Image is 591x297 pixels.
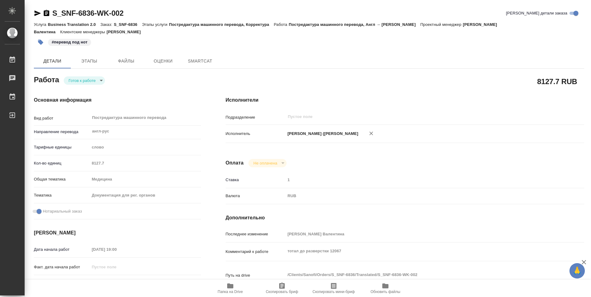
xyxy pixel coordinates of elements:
p: Постредактура машинного перевода, Англ → [PERSON_NAME] [289,22,420,27]
span: SmartCat [185,57,215,65]
input: Пустое поле [90,245,143,254]
textarea: /Clients/Sanofi/Orders/S_SNF-6836/Translated/S_SNF-6836-WK-002 [285,270,554,280]
div: Документация для рег. органов [90,190,201,201]
p: Заказ: [100,22,114,27]
p: Исполнитель [226,131,285,137]
span: Обновить файлы [371,290,400,294]
input: Пустое поле [90,279,143,287]
h2: Работа [34,74,59,85]
button: Скопировать ссылку [43,10,50,17]
p: S_SNF-6836 [114,22,142,27]
p: Общая тематика [34,176,90,182]
p: Тарифные единицы [34,144,90,150]
span: [PERSON_NAME] детали заказа [506,10,567,16]
p: Вид работ [34,115,90,121]
div: Готов к работе [248,159,286,167]
textarea: тотал до разверстки 12067 [285,246,554,256]
p: Услуга [34,22,48,27]
button: Не оплачена [251,161,279,166]
div: Медицина [90,174,201,185]
p: #перевод под нот [52,39,87,45]
p: Дата начала работ [34,246,90,253]
button: 🙏 [569,263,585,279]
input: Пустое поле [90,159,201,168]
p: Комментарий к работе [226,249,285,255]
input: Пустое поле [90,262,143,271]
span: 🙏 [572,264,582,277]
input: Пустое поле [285,230,554,238]
h4: [PERSON_NAME] [34,229,201,237]
p: [PERSON_NAME] ([PERSON_NAME] [285,131,358,137]
h4: Дополнительно [226,214,584,222]
p: Business Translation 2.0 [48,22,100,27]
div: RUB [285,191,554,201]
button: Удалить исполнителя [364,127,378,140]
span: Оценки [148,57,178,65]
p: Последнее изменение [226,231,285,237]
button: Папка на Drive [204,280,256,297]
p: [PERSON_NAME] [107,30,145,34]
p: Тематика [34,192,90,198]
div: Готов к работе [64,76,105,85]
button: Готов к работе [67,78,98,83]
input: Пустое поле [287,113,540,120]
p: Подразделение [226,114,285,120]
input: Пустое поле [285,175,554,184]
span: Скопировать бриф [266,290,298,294]
p: Путь на drive [226,272,285,279]
h2: 8127.7 RUB [537,76,577,87]
button: Добавить тэг [34,35,47,49]
h4: Оплата [226,159,244,167]
h4: Основная информация [34,96,201,104]
button: Скопировать бриф [256,280,308,297]
p: Факт. дата начала работ [34,264,90,270]
span: Нотариальный заказ [43,208,82,214]
p: Ставка [226,177,285,183]
button: Скопировать мини-бриф [308,280,360,297]
p: Клиентские менеджеры [60,30,107,34]
p: Кол-во единиц [34,160,90,166]
span: Детали [38,57,67,65]
button: Обновить файлы [360,280,411,297]
button: Скопировать ссылку для ЯМессенджера [34,10,41,17]
p: Этапы услуги [142,22,169,27]
p: Постредактура машинного перевода, Корректура [169,22,274,27]
p: Проектный менеджер [420,22,463,27]
span: Папка на Drive [218,290,243,294]
a: S_SNF-6836-WK-002 [52,9,123,17]
p: Валюта [226,193,285,199]
span: Этапы [74,57,104,65]
p: Направление перевода [34,129,90,135]
span: Скопировать мини-бриф [312,290,355,294]
span: Файлы [111,57,141,65]
h4: Исполнители [226,96,584,104]
div: слово [90,142,201,153]
p: Работа [274,22,289,27]
span: перевод под нот [47,39,92,44]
